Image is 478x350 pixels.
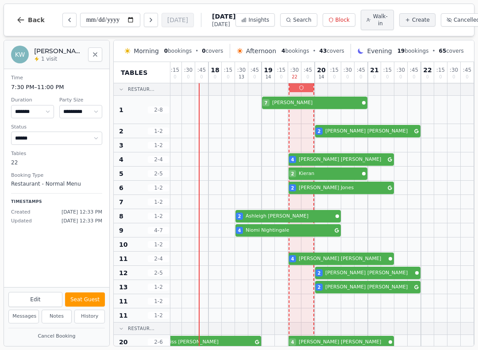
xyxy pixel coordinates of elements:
button: [DATE] [162,13,194,27]
span: 2 - 8 [148,106,169,113]
span: • [432,47,435,54]
dd: Restaurant - Normal Menu [11,180,102,188]
span: Walk-in [373,13,388,27]
span: 0 [173,75,176,79]
span: 1 - 2 [148,128,169,135]
span: 2 - 6 [148,338,169,346]
button: Previous day [62,13,77,27]
span: 0 [280,75,282,79]
span: 4 [291,156,294,163]
span: 1 [119,105,123,114]
span: 1 visit [41,55,57,62]
span: 13 [239,75,244,79]
span: 1 - 2 [148,312,169,319]
span: : 30 [184,67,193,73]
span: Search [293,16,311,23]
span: Evening [367,47,392,55]
span: 3 [119,141,123,150]
button: Messages [8,310,39,323]
span: [PERSON_NAME] [PERSON_NAME] [325,284,412,291]
button: Block [323,13,355,27]
span: 0 [386,75,389,79]
span: 4 [238,227,241,234]
span: 0 [426,75,429,79]
span: 2 [318,284,321,291]
span: 2 - 5 [148,170,169,177]
span: Tables [121,68,148,77]
span: Block [335,16,350,23]
svg: Google booking [335,228,339,233]
dt: Tables [11,150,102,158]
dt: Time [11,74,102,82]
span: Ashleigh [PERSON_NAME] [246,213,334,220]
span: 14 [319,75,324,79]
span: 0 [253,75,256,79]
button: Notes [42,310,72,323]
svg: Google booking [414,129,419,133]
span: 19 [264,67,272,73]
span: 19 [397,48,405,54]
span: bookings [281,47,309,54]
span: : 30 [450,67,458,73]
svg: Google booking [388,157,392,162]
span: covers [202,47,223,54]
span: 11 [119,254,127,263]
span: 43 [320,48,327,54]
span: 0 [227,75,229,79]
span: 2 [291,185,294,191]
span: 0 [187,75,189,79]
span: [DATE] [212,21,235,28]
span: 9 [119,226,123,235]
span: 1 - 2 [148,298,169,305]
span: 1 - 2 [148,142,169,149]
dt: Duration [11,97,54,104]
span: : 30 [237,67,246,73]
span: 1 - 2 [148,213,169,220]
span: : 45 [251,67,259,73]
span: 14 [266,75,271,79]
dt: Status [11,124,102,131]
span: 2 [238,213,241,220]
span: : 30 [397,67,405,73]
span: [DATE] 12:33 PM [62,209,102,216]
span: 0 [200,75,203,79]
span: [PERSON_NAME] [PERSON_NAME] [325,269,413,277]
span: Afternoon [246,47,276,55]
button: Seat Guest [65,292,105,307]
span: [PERSON_NAME] [272,99,360,107]
span: : 15 [436,67,445,73]
span: 0 [452,75,455,79]
span: 11 [119,297,127,306]
span: 4 - 7 [148,227,169,234]
span: bookings [164,47,192,54]
span: 4 [291,256,294,262]
button: Walk-in [361,10,394,30]
span: 2 [318,128,321,135]
span: [PERSON_NAME] Jones [299,184,386,192]
button: Close [88,47,102,62]
span: : 15 [330,67,339,73]
button: Insights [235,13,275,27]
div: KW [11,46,29,63]
button: History [74,310,105,323]
span: 0 [333,75,335,79]
span: : 45 [197,67,206,73]
span: 2 [291,171,294,177]
span: 20 [119,338,127,346]
span: 1 - 2 [148,241,169,248]
span: 2 - 4 [148,156,169,163]
span: Back [28,17,45,23]
span: Create [412,16,430,23]
button: Edit [8,292,62,307]
dt: Booking Type [11,172,102,179]
span: Updated [11,218,32,225]
button: Cancel Booking [8,331,105,342]
span: 4 [281,48,285,54]
span: [PERSON_NAME] [PERSON_NAME] [299,255,387,263]
span: 7 [265,100,268,106]
span: : 45 [304,67,312,73]
button: Next day [144,13,158,27]
span: 2 [119,127,123,136]
span: [PERSON_NAME] [PERSON_NAME] [325,128,412,135]
span: 4 [291,339,294,346]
